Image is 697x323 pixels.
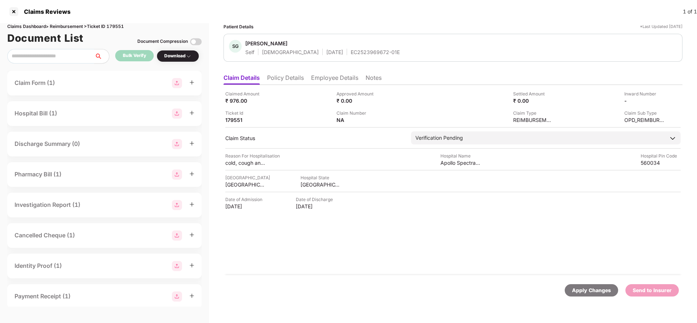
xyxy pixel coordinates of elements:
img: svg+xml;base64,PHN2ZyBpZD0iRHJvcGRvd24tMzJ4MzIiIHhtbG5zPSJodHRwOi8vd3d3LnczLm9yZy8yMDAwL3N2ZyIgd2... [186,53,192,59]
div: Investigation Report (1) [15,200,80,209]
div: [GEOGRAPHIC_DATA] [225,174,270,181]
img: svg+xml;base64,PHN2ZyBpZD0iR3JvdXBfMjg4MTMiIGRhdGEtbmFtZT0iR3JvdXAgMjg4MTMiIHhtbG5zPSJodHRwOi8vd3... [172,109,182,119]
div: *Last Updated [DATE] [640,23,682,30]
div: NA [337,116,376,123]
div: Verification Pending [415,134,463,142]
span: plus [189,263,194,268]
span: plus [189,110,194,115]
div: Document Compression [137,38,188,45]
div: Date of Discharge [296,196,336,203]
div: Hospital State [301,174,341,181]
img: svg+xml;base64,PHN2ZyBpZD0iVG9nZ2xlLTMyeDMyIiB4bWxucz0iaHR0cDovL3d3dy53My5vcmcvMjAwMC9zdmciIHdpZH... [190,36,202,48]
div: Payment Receipt (1) [15,292,70,301]
img: svg+xml;base64,PHN2ZyBpZD0iR3JvdXBfMjg4MTMiIGRhdGEtbmFtZT0iR3JvdXAgMjg4MTMiIHhtbG5zPSJodHRwOi8vd3... [172,169,182,180]
div: [DATE] [326,49,343,56]
div: Discharge Summary (0) [15,139,80,148]
div: SG [229,40,242,53]
div: Cancelled Cheque (1) [15,231,75,240]
div: [PERSON_NAME] [245,40,287,47]
div: [GEOGRAPHIC_DATA] [225,181,265,188]
div: cold, cough and fever [225,159,265,166]
div: 1 of 1 [683,8,697,16]
div: ₹ 0.00 [513,97,553,104]
span: plus [189,80,194,85]
div: Reason For Hospitalisation [225,152,280,159]
div: [DEMOGRAPHIC_DATA] [262,49,319,56]
button: search [94,49,109,64]
li: Policy Details [267,74,304,85]
div: Identity Proof (1) [15,261,62,270]
div: Send to Insurer [633,286,672,294]
img: svg+xml;base64,PHN2ZyBpZD0iR3JvdXBfMjg4MTMiIGRhdGEtbmFtZT0iR3JvdXAgMjg4MTMiIHhtbG5zPSJodHRwOi8vd3... [172,78,182,88]
img: downArrowIcon [669,135,676,142]
li: Employee Details [311,74,358,85]
div: Apollo Spectra Hospitals [440,159,480,166]
h1: Document List [7,30,84,46]
div: - [624,97,664,104]
div: Date of Admission [225,196,265,203]
span: plus [189,293,194,298]
div: Claims Dashboard > Reimbursement > Ticket ID 179551 [7,23,202,30]
div: Ticket Id [225,110,265,116]
span: search [94,53,109,59]
span: plus [189,141,194,146]
div: Pharmacy Bill (1) [15,170,61,179]
div: Claim Form (1) [15,78,55,87]
div: Apply Changes [572,286,611,294]
div: Self [245,49,254,56]
div: OPD_REIMBURSEMENT [624,116,664,123]
li: Claim Details [223,74,260,85]
div: ₹ 976.00 [225,97,265,104]
img: svg+xml;base64,PHN2ZyBpZD0iR3JvdXBfMjg4MTMiIGRhdGEtbmFtZT0iR3JvdXAgMjg4MTMiIHhtbG5zPSJodHRwOi8vd3... [172,230,182,241]
div: Claim Type [513,110,553,116]
div: EC2523969672-01E [351,49,400,56]
div: ₹ 0.00 [337,97,376,104]
img: svg+xml;base64,PHN2ZyBpZD0iR3JvdXBfMjg4MTMiIGRhdGEtbmFtZT0iR3JvdXAgMjg4MTMiIHhtbG5zPSJodHRwOi8vd3... [172,139,182,149]
span: plus [189,171,194,176]
li: Notes [366,74,382,85]
div: Download [164,53,192,60]
div: Hospital Name [440,152,480,159]
img: svg+xml;base64,PHN2ZyBpZD0iR3JvdXBfMjg4MTMiIGRhdGEtbmFtZT0iR3JvdXAgMjg4MTMiIHhtbG5zPSJodHRwOi8vd3... [172,261,182,271]
div: Claim Sub Type [624,110,664,116]
div: Claims Reviews [20,8,70,15]
div: REIMBURSEMENT [513,116,553,123]
div: Inward Number [624,90,664,97]
div: [DATE] [296,203,336,210]
div: [DATE] [225,203,265,210]
div: Claimed Amount [225,90,265,97]
div: Claim Status [225,135,404,142]
div: Approved Amount [337,90,376,97]
div: [GEOGRAPHIC_DATA] [301,181,341,188]
div: Hospital Pin Code [641,152,681,159]
div: Bulk Verify [123,52,146,59]
span: plus [189,232,194,237]
div: Settled Amount [513,90,553,97]
div: 560034 [641,159,681,166]
div: Hospital Bill (1) [15,109,57,118]
div: 179551 [225,116,265,123]
div: Patient Details [223,23,254,30]
span: plus [189,202,194,207]
div: Claim Number [337,110,376,116]
img: svg+xml;base64,PHN2ZyBpZD0iR3JvdXBfMjg4MTMiIGRhdGEtbmFtZT0iR3JvdXAgMjg4MTMiIHhtbG5zPSJodHRwOi8vd3... [172,291,182,302]
img: svg+xml;base64,PHN2ZyBpZD0iR3JvdXBfMjg4MTMiIGRhdGEtbmFtZT0iR3JvdXAgMjg4MTMiIHhtbG5zPSJodHRwOi8vd3... [172,200,182,210]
